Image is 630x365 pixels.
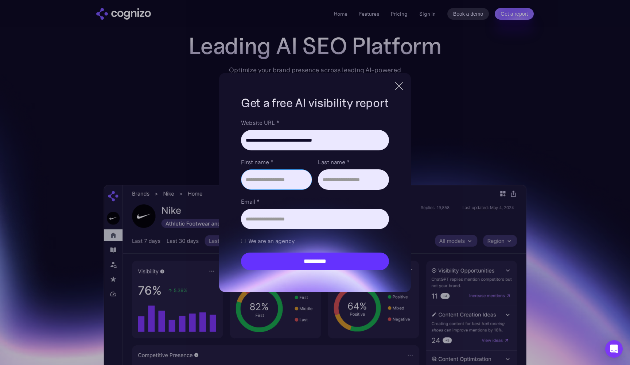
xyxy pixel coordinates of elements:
[241,95,389,111] h1: Get a free AI visibility report
[248,237,295,245] span: We are an agency
[241,158,312,166] label: First name *
[241,118,389,127] label: Website URL *
[241,118,389,270] form: Brand Report Form
[318,158,389,166] label: Last name *
[241,197,389,206] label: Email *
[605,340,623,358] div: Open Intercom Messenger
